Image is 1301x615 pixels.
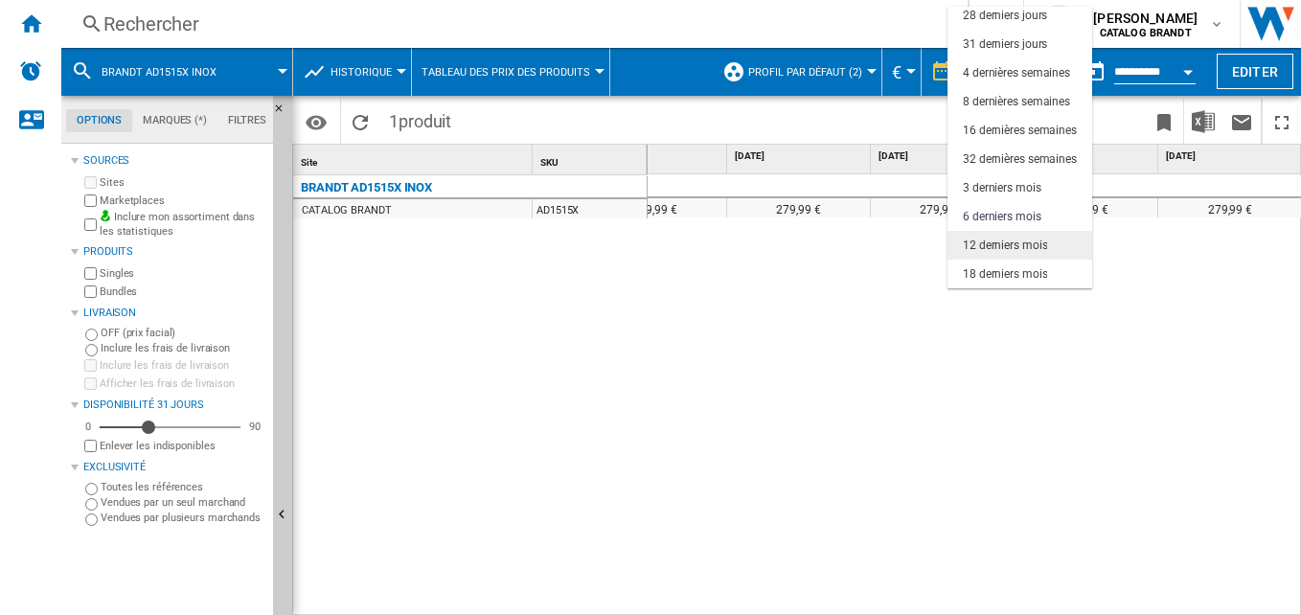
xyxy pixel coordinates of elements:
[963,36,1047,53] div: 31 derniers jours
[963,238,1047,254] div: 12 derniers mois
[963,8,1047,24] div: 28 derniers jours
[963,151,1077,168] div: 32 dernières semaines
[963,180,1041,196] div: 3 derniers mois
[963,94,1070,110] div: 8 dernières semaines
[963,266,1047,283] div: 18 derniers mois
[963,65,1070,81] div: 4 dernières semaines
[963,209,1041,225] div: 6 derniers mois
[963,123,1077,139] div: 16 dernières semaines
